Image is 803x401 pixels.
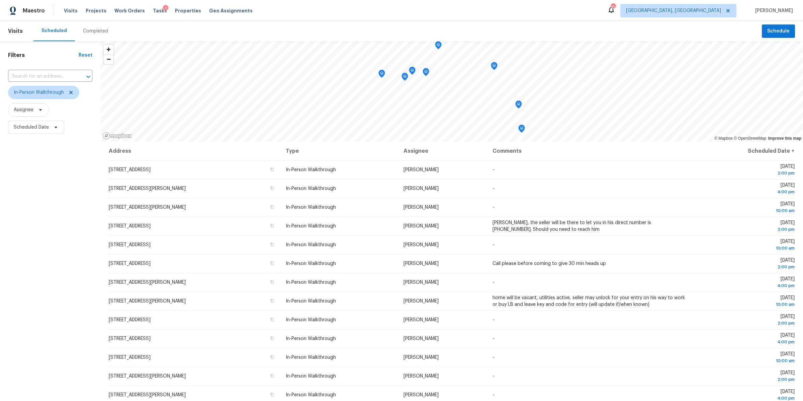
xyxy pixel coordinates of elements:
span: [STREET_ADDRESS] [109,243,151,247]
span: [DATE] [699,295,795,308]
span: Visits [64,7,78,14]
span: [STREET_ADDRESS] [109,336,151,341]
th: Address [108,142,280,160]
div: Map marker [378,70,385,80]
div: Map marker [491,62,498,72]
span: [DATE] [699,333,795,345]
div: 2:00 pm [699,170,795,177]
div: 10 [611,4,615,11]
input: Search for an address... [8,71,74,82]
span: Tasks [153,8,167,13]
span: [PERSON_NAME] [404,280,439,285]
div: 4:00 pm [699,339,795,345]
a: Mapbox [714,136,733,141]
span: [DATE] [699,371,795,383]
span: - [493,280,494,285]
div: 2:00 pm [699,320,795,327]
button: Copy Address [269,298,275,304]
button: Copy Address [269,392,275,398]
span: [PERSON_NAME] [404,168,439,172]
span: [DATE] [699,258,795,270]
span: [PERSON_NAME] [404,336,439,341]
span: [PERSON_NAME] [404,393,439,397]
div: Reset [79,52,92,59]
span: Maestro [23,7,45,14]
span: - [493,355,494,360]
a: OpenStreetMap [734,136,766,141]
div: 2:00 pm [699,376,795,383]
span: - [493,243,494,247]
div: Completed [83,28,108,35]
span: [STREET_ADDRESS][PERSON_NAME] [109,299,186,304]
span: - [493,393,494,397]
span: In-Person Walkthrough [286,374,336,379]
span: home will be vacant, utilities active, seller may unlock for your entry on his way to work or buy... [493,295,685,307]
button: Schedule [762,24,795,38]
div: Scheduled [41,27,67,34]
button: Copy Address [269,185,275,191]
span: [PERSON_NAME] [404,224,439,228]
div: Map marker [401,73,408,83]
span: [PERSON_NAME] [404,243,439,247]
span: In-Person Walkthrough [14,89,64,96]
button: Open [84,72,93,81]
th: Assignee [398,142,487,160]
span: [STREET_ADDRESS][PERSON_NAME] [109,205,186,210]
span: - [493,374,494,379]
span: In-Person Walkthrough [286,336,336,341]
div: 4:00 pm [699,282,795,289]
span: Call please before coming to give 30 min heads up [493,261,606,266]
span: [STREET_ADDRESS] [109,355,151,360]
span: In-Person Walkthrough [286,224,336,228]
span: In-Person Walkthrough [286,168,336,172]
span: Visits [8,24,23,39]
div: 2:00 pm [699,226,795,233]
th: Scheduled Date ↑ [693,142,795,160]
div: 10:00 am [699,301,795,308]
span: In-Person Walkthrough [286,280,336,285]
span: Geo Assignments [209,7,253,14]
button: Copy Address [269,260,275,266]
span: [DATE] [699,183,795,195]
span: Projects [86,7,106,14]
th: Comments [487,142,693,160]
button: Copy Address [269,373,275,379]
a: Mapbox homepage [102,132,132,140]
span: - [493,186,494,191]
button: Copy Address [269,317,275,323]
button: Copy Address [269,166,275,173]
span: In-Person Walkthrough [286,243,336,247]
span: [STREET_ADDRESS][PERSON_NAME] [109,186,186,191]
span: In-Person Walkthrough [286,299,336,304]
div: Map marker [518,125,525,135]
span: In-Person Walkthrough [286,355,336,360]
span: Properties [175,7,201,14]
span: - [493,205,494,210]
span: [DATE] [699,220,795,233]
span: In-Person Walkthrough [286,261,336,266]
div: Map marker [409,67,416,77]
span: [PERSON_NAME], the seller will be there to let you in his direct number is [PHONE_NUMBER]. Should... [493,220,651,232]
span: Zoom in [104,45,113,54]
div: 2:00 pm [699,264,795,270]
span: [DATE] [699,277,795,289]
button: Copy Address [269,204,275,210]
span: [DATE] [699,239,795,252]
span: Zoom out [104,55,113,64]
span: - [493,336,494,341]
span: [STREET_ADDRESS][PERSON_NAME] [109,280,186,285]
div: 10:00 am [699,357,795,364]
button: Copy Address [269,279,275,285]
div: 1 [163,5,168,12]
span: In-Person Walkthrough [286,205,336,210]
a: Improve this map [768,136,801,141]
span: Assignee [14,107,33,113]
span: [GEOGRAPHIC_DATA], [GEOGRAPHIC_DATA] [626,7,721,14]
span: [DATE] [699,164,795,177]
span: In-Person Walkthrough [286,186,336,191]
canvas: Map [100,41,803,142]
th: Type [280,142,398,160]
span: [DATE] [699,314,795,327]
div: 4:00 pm [699,189,795,195]
div: 10:00 am [699,207,795,214]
